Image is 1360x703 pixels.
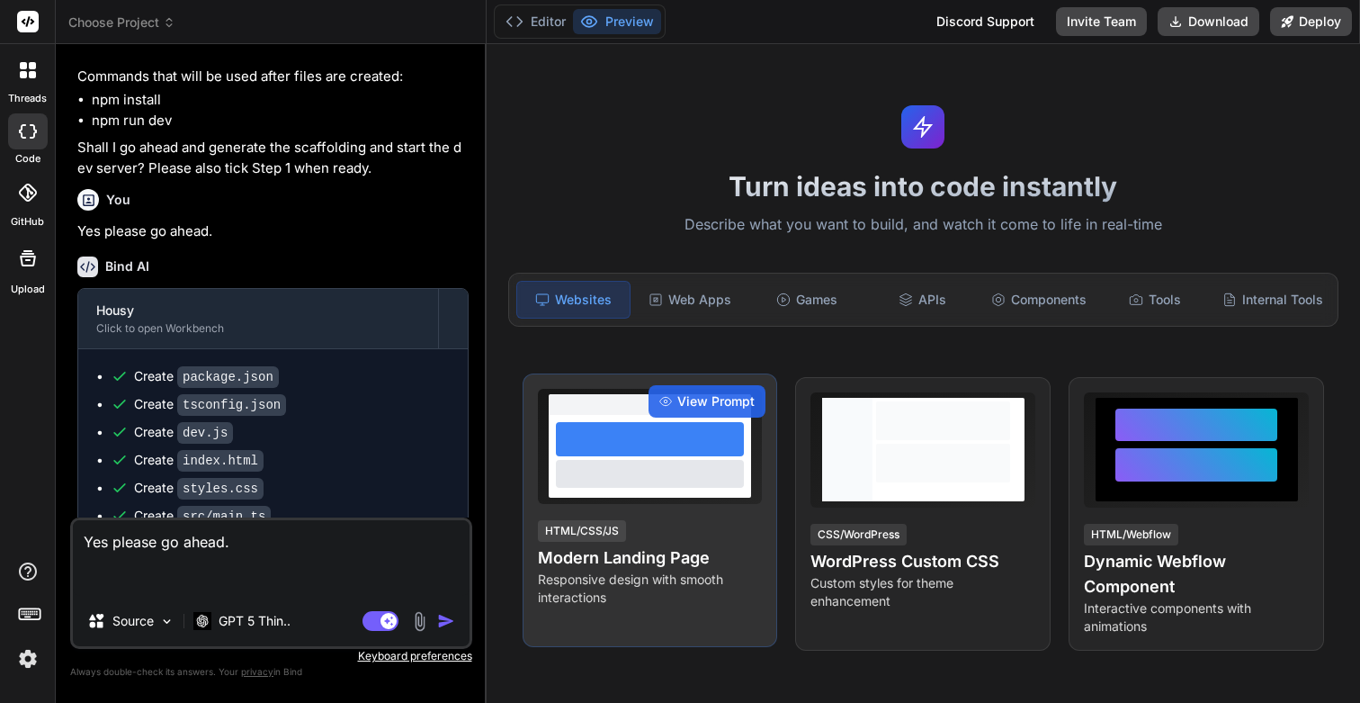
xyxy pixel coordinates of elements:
[106,191,130,209] h6: You
[810,549,1035,574] h4: WordPress Custom CSS
[177,366,279,388] code: package.json
[92,111,469,131] li: npm run dev
[8,91,47,106] label: threads
[498,9,573,34] button: Editor
[177,450,264,472] code: index.html
[134,395,286,414] div: Create
[159,614,174,629] img: Pick Models
[810,574,1035,610] p: Custom styles for theme enhancement
[810,524,907,545] div: CSS/WordPress
[634,281,747,319] div: Web Apps
[926,7,1045,36] div: Discord Support
[497,213,1350,237] p: Describe what you want to build, and watch it come to life in real-time
[573,9,661,34] button: Preview
[15,151,40,167] label: code
[105,257,149,275] h6: Bind AI
[1270,7,1352,36] button: Deploy
[134,507,271,526] div: Create
[78,289,438,348] button: HousyClick to open Workbench
[77,221,469,242] p: Yes please go ahead.
[11,282,45,297] label: Upload
[134,367,279,386] div: Create
[866,281,979,319] div: APIs
[177,506,271,527] code: src/main.ts
[750,281,863,319] div: Games
[134,423,233,442] div: Create
[241,666,273,677] span: privacy
[77,138,469,178] p: Shall I go ahead and generate the scaffolding and start the dev server? Please also tick Step 1 w...
[177,478,264,500] code: styles.css
[1215,281,1330,319] div: Internal Tools
[77,67,469,87] p: Commands that will be used after files are created:
[437,612,455,630] img: icon
[112,612,154,630] p: Source
[96,321,420,336] div: Click to open Workbench
[497,170,1350,203] h1: Turn ideas into code instantly
[516,281,631,319] div: Websites
[1084,599,1309,635] p: Interactive components with animations
[70,663,472,680] p: Always double-check its answers. Your in Bind
[409,611,430,632] img: attachment
[134,479,264,498] div: Create
[538,571,763,607] p: Responsive design with smooth interactions
[73,520,470,596] textarea: Yes please go ahead.
[70,649,472,663] p: Keyboard preferences
[134,451,264,470] div: Create
[96,302,420,320] div: Housy
[1084,524,1178,545] div: HTML/Webflow
[177,394,286,416] code: tsconfig.json
[13,644,43,674] img: settings
[68,14,175,32] span: Choose Project
[1056,7,1147,36] button: Invite Team
[177,422,233,444] code: dev.js
[11,214,44,230] label: GitHub
[538,545,763,571] h4: Modern Landing Page
[983,281,1096,319] div: Components
[1158,7,1259,36] button: Download
[1099,281,1212,319] div: Tools
[677,392,755,410] span: View Prompt
[219,612,291,630] p: GPT 5 Thin..
[538,520,626,542] div: HTML/CSS/JS
[1084,549,1309,599] h4: Dynamic Webflow Component
[92,90,469,111] li: npm install
[193,612,211,629] img: GPT 5 Thinking High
